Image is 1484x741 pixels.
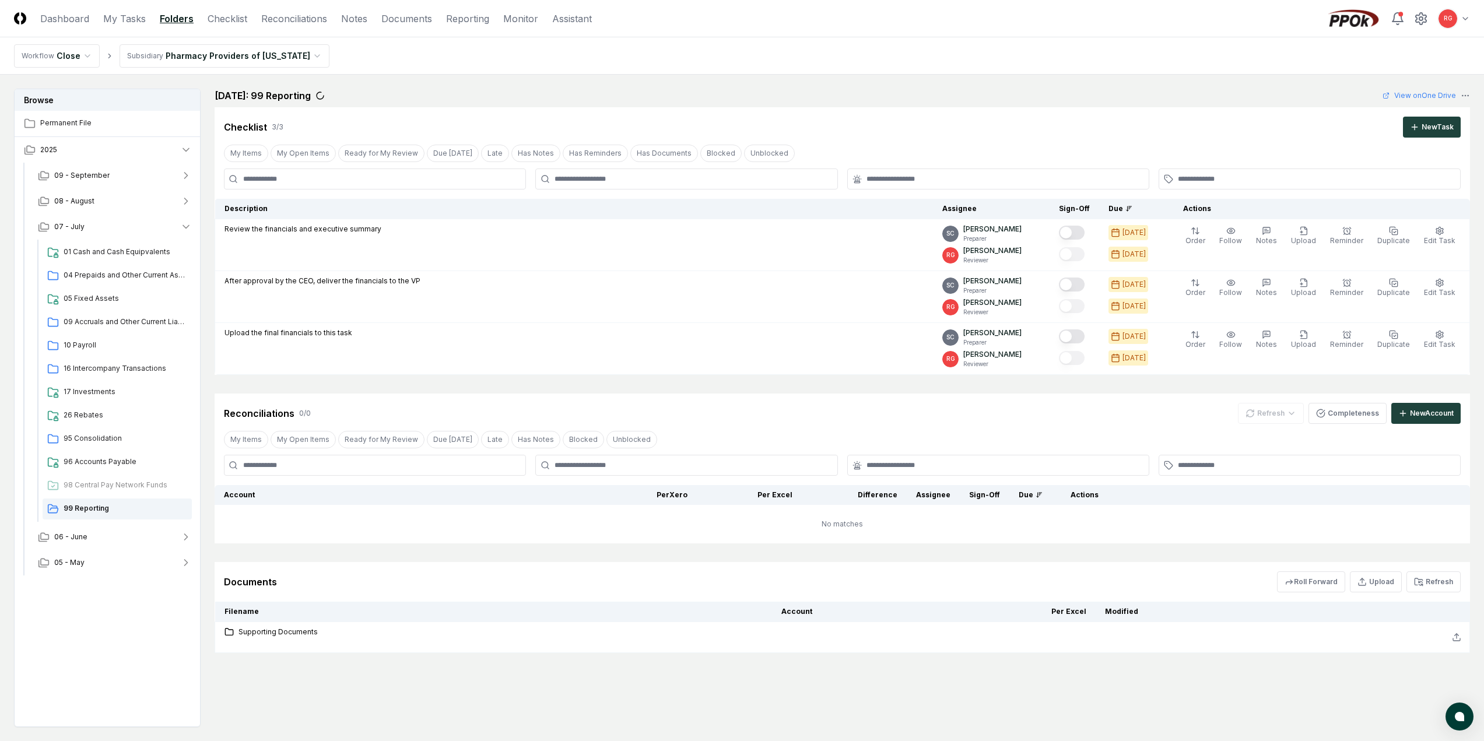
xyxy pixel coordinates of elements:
span: Duplicate [1377,236,1410,245]
button: Due Today [427,431,479,448]
th: Assignee [907,485,960,505]
button: Order [1183,224,1208,248]
button: My Items [224,145,268,162]
a: 09 Accruals and Other Current Liabilities [43,312,192,333]
span: Reminder [1330,288,1363,297]
span: 26 Rebates [64,410,187,420]
button: Upload [1289,328,1318,352]
p: [PERSON_NAME] [963,297,1022,308]
a: Reconciliations [261,12,327,26]
button: Ready for My Review [338,431,424,448]
span: 06 - June [54,532,87,542]
a: View onOne Drive [1383,90,1456,101]
span: Notes [1256,288,1277,297]
a: 05 Fixed Assets [43,289,192,310]
button: Duplicate [1375,328,1412,352]
button: Notes [1254,224,1279,248]
th: Filename [215,602,772,622]
span: 09 Accruals and Other Current Liabilities [64,317,187,327]
div: New Task [1422,122,1454,132]
span: 98 Central Pay Network Funds [64,480,187,490]
button: Duplicate [1375,276,1412,300]
button: Upload [1289,276,1318,300]
div: Documents [224,575,277,589]
button: Order [1183,328,1208,352]
a: 17 Investments [43,382,192,403]
img: PPOk logo [1325,9,1381,28]
span: Upload [1291,236,1316,245]
div: [DATE] [1122,301,1146,311]
div: 0 / 0 [299,408,311,419]
span: 01 Cash and Cash Equipvalents [64,247,187,257]
button: Blocked [700,145,742,162]
span: Edit Task [1424,236,1455,245]
span: 16 Intercompany Transactions [64,363,187,374]
span: 05 Fixed Assets [64,293,187,304]
a: Documents [381,12,432,26]
a: 26 Rebates [43,405,192,426]
h2: [DATE]: 99 Reporting [215,89,311,103]
button: Notes [1254,276,1279,300]
button: Has Reminders [563,145,628,162]
button: 05 - May [29,550,201,575]
button: Order [1183,276,1208,300]
p: [PERSON_NAME] [963,245,1022,256]
button: Ready for My Review [338,145,424,162]
div: Actions [1174,203,1461,214]
button: Follow [1217,328,1244,352]
a: Checklist [208,12,247,26]
button: Mark complete [1059,278,1085,292]
th: Description [215,199,934,219]
button: Due Today [427,145,479,162]
a: 01 Cash and Cash Equipvalents [43,242,192,263]
div: [DATE] [1122,227,1146,238]
button: Blocked [563,431,604,448]
th: Per Xero [592,485,697,505]
nav: breadcrumb [14,44,329,68]
div: Account [224,490,583,500]
span: Edit Task [1424,340,1455,349]
button: Reminder [1328,328,1366,352]
span: Permanent File [40,118,192,128]
th: Per Excel [991,602,1096,622]
span: Notes [1256,340,1277,349]
a: Dashboard [40,12,89,26]
button: Roll Forward [1277,571,1345,592]
div: 2025 [15,163,201,578]
button: Refresh [1406,571,1461,592]
div: New Account [1410,408,1454,419]
span: 99 Reporting [64,503,187,514]
span: 2025 [40,145,57,155]
span: 09 - September [54,170,110,181]
button: NewAccount [1391,403,1461,424]
span: 17 Investments [64,387,187,397]
button: Duplicate [1375,224,1412,248]
span: Reminder [1330,236,1363,245]
div: Due [1019,490,1043,500]
span: Duplicate [1377,288,1410,297]
button: My Items [224,431,268,448]
button: Late [481,431,509,448]
p: [PERSON_NAME] [963,349,1022,360]
p: After approval by the CEO, deliver the financials to the VP [224,276,420,286]
span: Notes [1256,236,1277,245]
td: No matches [215,505,1470,543]
p: Preparer [963,286,1022,295]
a: Assistant [552,12,592,26]
a: 16 Intercompany Transactions [43,359,192,380]
th: Modified [1096,602,1325,622]
p: [PERSON_NAME] [963,276,1022,286]
a: Folders [160,12,194,26]
th: Assignee [933,199,1050,219]
button: Has Notes [511,431,560,448]
button: My Open Items [271,431,336,448]
span: RG [1444,14,1453,23]
button: 09 - September [29,163,201,188]
span: 10 Payroll [64,340,187,350]
button: Upload [1289,224,1318,248]
img: Logo [14,12,26,24]
button: Reminder [1328,224,1366,248]
span: 04 Prepaids and Other Current Assets [64,270,187,280]
span: Upload [1291,288,1316,297]
button: Follow [1217,276,1244,300]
